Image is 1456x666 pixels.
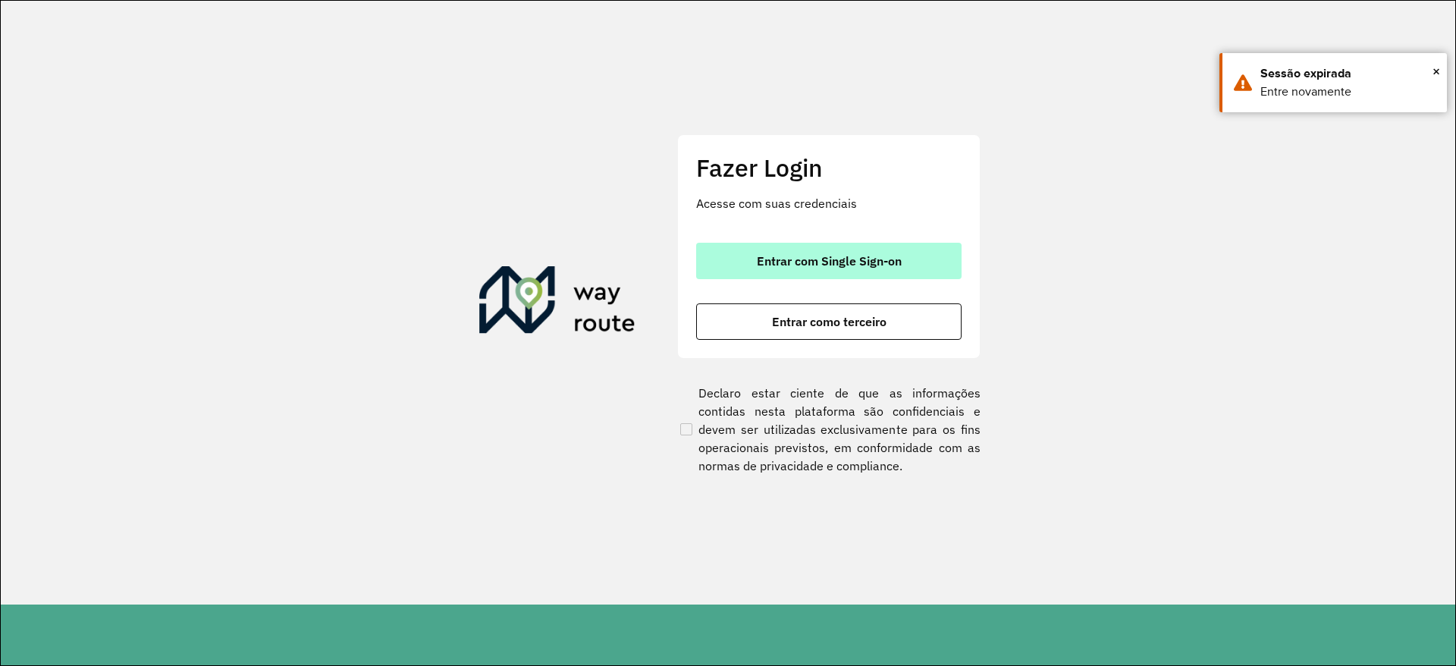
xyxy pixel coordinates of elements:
[772,316,886,328] span: Entrar como terceiro
[696,243,962,279] button: button
[1260,64,1436,83] div: Sessão expirada
[1432,60,1440,83] span: ×
[1260,83,1436,101] div: Entre novamente
[677,384,981,475] label: Declaro estar ciente de que as informações contidas nesta plataforma são confidenciais e devem se...
[1432,60,1440,83] button: Close
[696,303,962,340] button: button
[696,153,962,182] h2: Fazer Login
[479,266,635,339] img: Roteirizador AmbevTech
[696,194,962,212] p: Acesse com suas credenciais
[757,255,902,267] span: Entrar com Single Sign-on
